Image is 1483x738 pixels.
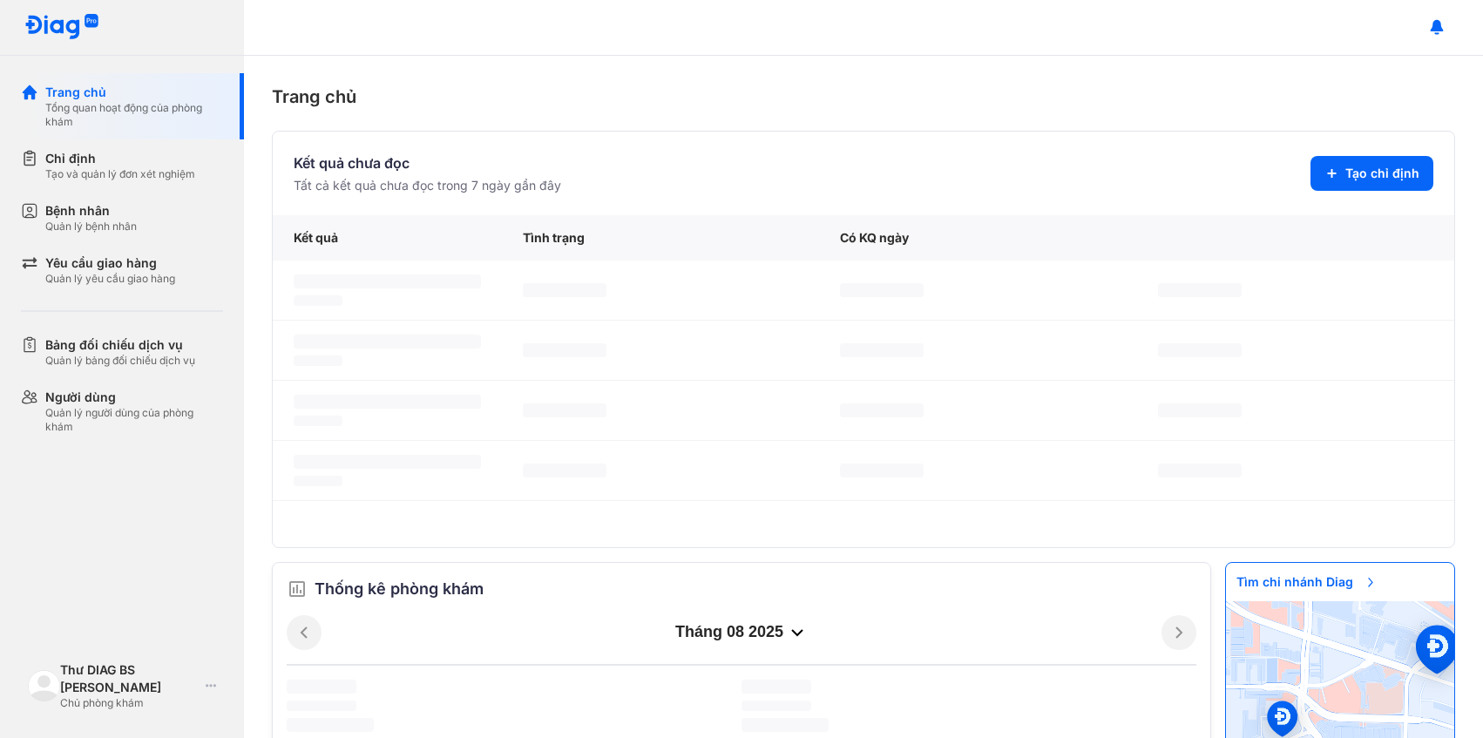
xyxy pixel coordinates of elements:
span: Thống kê phòng khám [315,577,484,601]
div: Quản lý yêu cầu giao hàng [45,272,175,286]
span: ‌ [294,335,481,349]
span: ‌ [523,343,606,357]
span: ‌ [1158,464,1242,477]
span: ‌ [287,718,374,732]
div: Chỉ định [45,150,195,167]
span: ‌ [741,701,811,711]
div: Tình trạng [502,215,819,261]
div: Quản lý bảng đối chiếu dịch vụ [45,354,195,368]
div: Chủ phòng khám [60,696,199,710]
span: Tìm chi nhánh Diag [1226,563,1388,601]
img: order.5a6da16c.svg [287,579,308,599]
div: Có KQ ngày [819,215,1136,261]
div: Tạo và quản lý đơn xét nghiệm [45,167,195,181]
div: Trang chủ [272,84,1455,110]
span: ‌ [294,416,342,426]
div: Tổng quan hoạt động của phòng khám [45,101,223,129]
span: ‌ [294,476,342,486]
span: ‌ [287,701,356,711]
span: ‌ [1158,343,1242,357]
span: ‌ [294,395,481,409]
span: ‌ [294,455,481,469]
img: logo [24,14,99,41]
div: Tất cả kết quả chưa đọc trong 7 ngày gần đây [294,177,561,194]
span: ‌ [840,343,924,357]
span: ‌ [840,283,924,297]
span: ‌ [741,718,829,732]
img: logo [28,670,60,702]
span: ‌ [523,283,606,297]
span: ‌ [294,274,481,288]
div: Kết quả chưa đọc [294,152,561,173]
span: ‌ [294,355,342,366]
span: ‌ [523,464,606,477]
button: Tạo chỉ định [1310,156,1433,191]
div: Bệnh nhân [45,202,137,220]
span: ‌ [840,464,924,477]
span: ‌ [741,680,811,694]
span: ‌ [1158,283,1242,297]
div: Bảng đối chiếu dịch vụ [45,336,195,354]
span: Tạo chỉ định [1345,165,1419,182]
div: tháng 08 2025 [322,622,1161,643]
span: ‌ [294,295,342,306]
div: Kết quả [273,215,502,261]
span: ‌ [523,403,606,417]
div: Thư DIAG BS [PERSON_NAME] [60,661,199,696]
div: Quản lý bệnh nhân [45,220,137,234]
span: ‌ [287,680,356,694]
div: Người dùng [45,389,223,406]
span: ‌ [1158,403,1242,417]
div: Trang chủ [45,84,223,101]
span: ‌ [840,403,924,417]
div: Yêu cầu giao hàng [45,254,175,272]
div: Quản lý người dùng của phòng khám [45,406,223,434]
